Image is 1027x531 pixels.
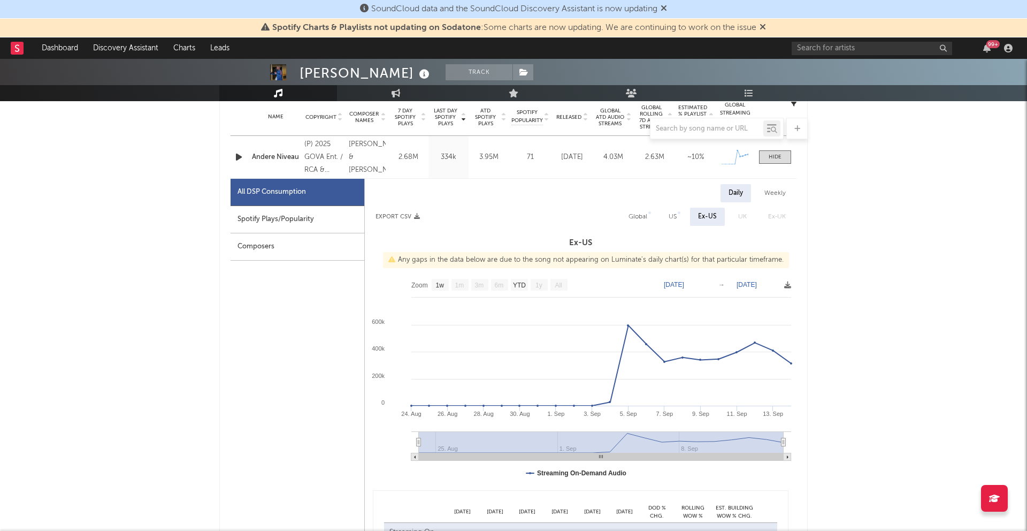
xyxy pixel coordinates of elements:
[365,237,796,249] h3: Ex-US
[475,282,484,289] text: 3m
[349,138,386,177] div: [PERSON_NAME] & [PERSON_NAME]
[719,101,751,133] div: Global Streaming Trend (Last 60D)
[438,411,457,417] text: 26. Aug
[511,508,544,516] div: [DATE]
[471,152,506,163] div: 3.95M
[479,508,511,516] div: [DATE]
[718,281,725,289] text: →
[669,210,677,223] div: US
[760,24,766,32] span: Dismiss
[471,108,500,127] span: ATD Spotify Plays
[252,152,299,163] a: Andere Niveau
[510,411,530,417] text: 30. Aug
[537,469,626,477] text: Streaming On-Demand Audio
[641,504,673,520] div: DoD % Chg.
[436,282,444,289] text: 1w
[698,210,717,223] div: Ex-US
[401,411,421,417] text: 24. Aug
[678,152,714,163] div: ~ 10 %
[721,184,751,202] div: Daily
[411,282,428,289] text: Zoom
[305,114,336,120] span: Copyright
[620,411,637,417] text: 5. Sep
[300,64,432,82] div: [PERSON_NAME]
[763,411,783,417] text: 13. Sep
[381,399,385,406] text: 0
[231,179,364,206] div: All DSP Consumption
[678,104,707,130] span: Estimated % Playlist Streams Last Day
[543,508,576,516] div: [DATE]
[986,40,1000,48] div: 99 +
[231,233,364,261] div: Composers
[371,5,657,13] span: SoundCloud data and the SoundCloud Discovery Assistant is now updating
[737,281,757,289] text: [DATE]
[637,152,672,163] div: 2.63M
[431,152,466,163] div: 334k
[983,44,991,52] button: 99+
[595,108,625,127] span: Global ATD Audio Streams
[455,282,464,289] text: 1m
[555,282,562,289] text: All
[727,411,747,417] text: 11. Sep
[661,5,667,13] span: Dismiss
[272,24,756,32] span: : Some charts are now updating. We are continuing to work on the issue
[391,108,419,127] span: 7 Day Spotify Plays
[446,508,479,516] div: [DATE]
[637,104,666,130] span: Global Rolling 7D Audio Streams
[756,184,794,202] div: Weekly
[513,282,526,289] text: YTD
[304,138,343,177] div: (P) 2025 GOVA Ent. / RCA & GOLD LEAGUE distributed by Sony Music Entertainment Germany GmbH
[629,210,647,223] div: Global
[556,114,581,120] span: Released
[34,37,86,59] a: Dashboard
[252,113,299,121] div: Name
[86,37,166,59] a: Discovery Assistant
[166,37,203,59] a: Charts
[548,411,565,417] text: 1. Sep
[673,504,713,520] div: Rolling WoW % Chg.
[595,152,631,163] div: 4.03M
[372,373,385,379] text: 200k
[372,345,385,352] text: 400k
[656,411,673,417] text: 7. Sep
[272,24,481,32] span: Spotify Charts & Playlists not updating on Sodatone
[713,504,756,520] div: Est. Building WoW % Chg.
[391,152,426,163] div: 2.68M
[692,411,709,417] text: 9. Sep
[431,108,459,127] span: Last Day Spotify Plays
[474,411,494,417] text: 28. Aug
[375,214,420,220] button: Export CSV
[372,318,385,325] text: 600k
[535,282,542,289] text: 1y
[511,152,549,163] div: 71
[495,282,504,289] text: 6m
[231,206,364,233] div: Spotify Plays/Popularity
[650,125,763,133] input: Search by song name or URL
[203,37,237,59] a: Leads
[792,42,952,55] input: Search for artists
[511,109,543,125] span: Spotify Popularity
[383,252,789,268] div: Any gaps in the data below are due to the song not appearing on Luminate's daily chart(s) for tha...
[608,508,641,516] div: [DATE]
[237,186,306,199] div: All DSP Consumption
[554,152,590,163] div: [DATE]
[576,508,609,516] div: [DATE]
[584,411,601,417] text: 3. Sep
[446,64,512,80] button: Track
[349,111,379,124] span: Composer Names
[664,281,684,289] text: [DATE]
